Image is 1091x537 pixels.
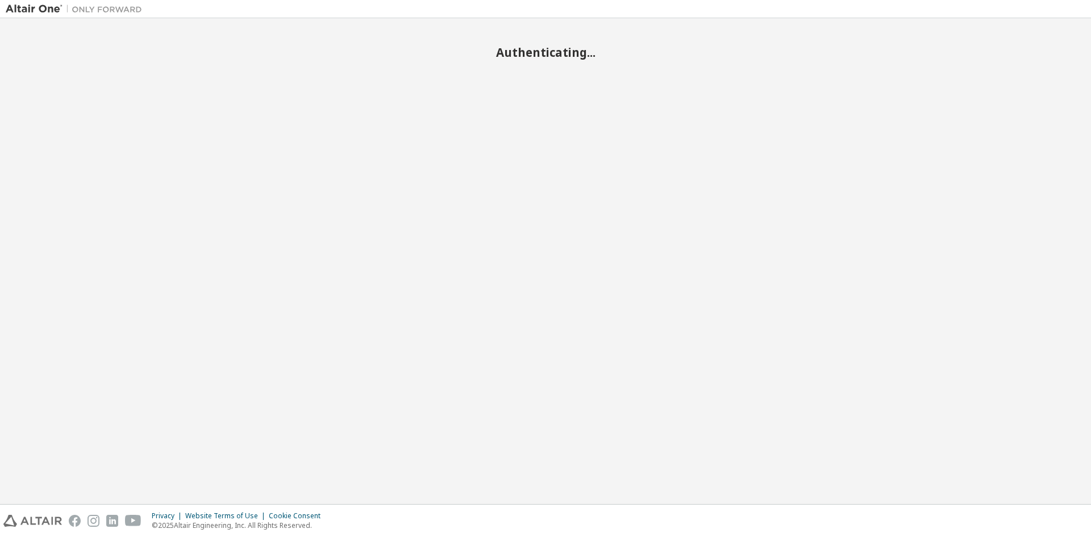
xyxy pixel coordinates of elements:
[152,521,327,530] p: © 2025 Altair Engineering, Inc. All Rights Reserved.
[88,515,99,527] img: instagram.svg
[185,511,269,521] div: Website Terms of Use
[269,511,327,521] div: Cookie Consent
[6,45,1085,60] h2: Authenticating...
[125,515,141,527] img: youtube.svg
[69,515,81,527] img: facebook.svg
[152,511,185,521] div: Privacy
[3,515,62,527] img: altair_logo.svg
[106,515,118,527] img: linkedin.svg
[6,3,148,15] img: Altair One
